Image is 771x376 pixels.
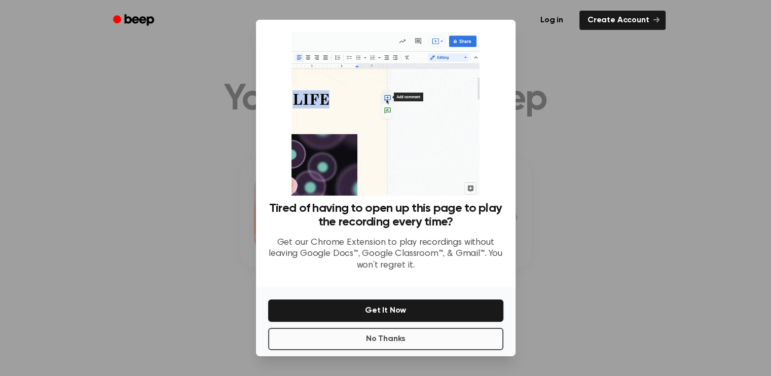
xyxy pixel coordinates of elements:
[106,11,163,30] a: Beep
[268,202,503,229] h3: Tired of having to open up this page to play the recording every time?
[579,11,666,30] a: Create Account
[268,237,503,272] p: Get our Chrome Extension to play recordings without leaving Google Docs™, Google Classroom™, & Gm...
[291,32,480,196] img: Beep extension in action
[268,299,503,322] button: Get It Now
[530,9,573,32] a: Log in
[268,328,503,350] button: No Thanks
